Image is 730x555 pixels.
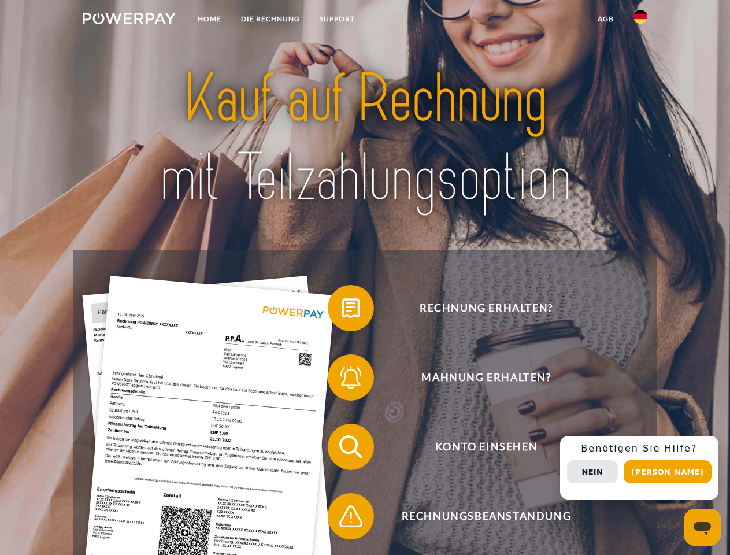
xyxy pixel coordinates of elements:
button: [PERSON_NAME] [624,460,712,483]
button: Rechnungsbeanstandung [328,493,628,539]
div: Schnellhilfe [560,436,718,499]
a: SUPPORT [310,9,365,29]
img: qb_search.svg [336,432,365,461]
img: qb_bell.svg [336,363,365,392]
a: agb [588,9,624,29]
a: Home [188,9,231,29]
img: title-powerpay_de.svg [110,55,620,221]
a: DIE RECHNUNG [231,9,310,29]
img: qb_bill.svg [336,294,365,323]
img: qb_warning.svg [336,502,365,531]
iframe: Schaltfläche zum Öffnen des Messaging-Fensters [684,509,721,546]
img: logo-powerpay-white.svg [83,13,176,24]
span: Mahnung erhalten? [344,354,628,401]
button: Rechnung erhalten? [328,285,628,331]
button: Konto einsehen [328,424,628,470]
h3: Benötigen Sie Hilfe? [567,443,712,454]
span: Rechnungsbeanstandung [344,493,628,539]
img: de [633,10,647,24]
span: Konto einsehen [344,424,628,470]
span: Rechnung erhalten? [344,285,628,331]
button: Nein [567,460,618,483]
button: Mahnung erhalten? [328,354,628,401]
